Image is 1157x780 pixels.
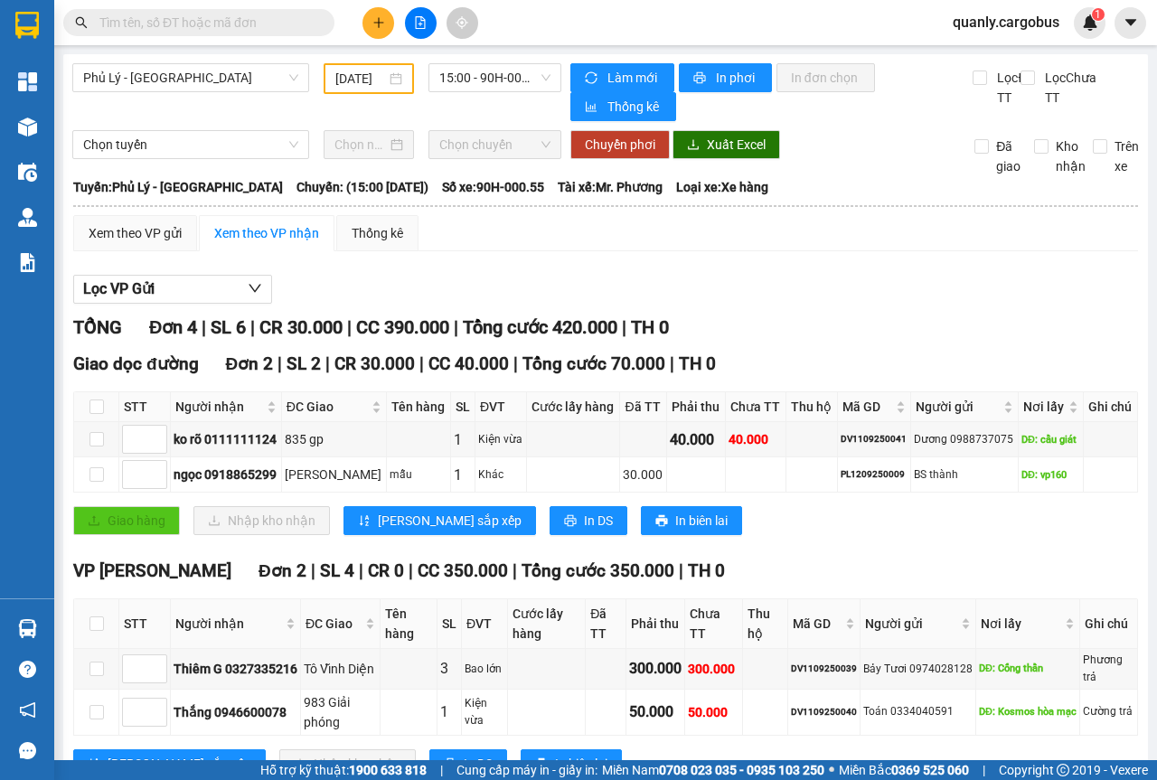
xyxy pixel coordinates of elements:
span: TH 0 [679,353,716,374]
td: DV1109250039 [788,649,861,690]
span: question-circle [19,661,36,678]
span: Đã giao [989,136,1028,176]
div: DĐ: cầu giát [1021,432,1080,447]
span: | [670,353,674,374]
span: Đơn 2 [226,353,274,374]
span: Kho nhận [1049,136,1093,176]
th: Phải thu [667,392,726,422]
th: Ghi chú [1080,599,1138,649]
span: Nơi lấy [1023,397,1065,417]
button: sort-ascending[PERSON_NAME] sắp xếp [73,749,266,778]
div: Cường trả [1083,703,1134,720]
div: PL1209250009 [841,467,908,482]
th: Đã TT [620,392,667,422]
div: 983 Giải phóng [304,692,377,732]
div: Xem theo VP nhận [214,223,319,243]
span: printer [693,71,709,86]
span: Miền Nam [602,760,824,780]
span: ĐC Giao [287,397,368,417]
span: In biên lai [675,511,728,531]
div: Dương 0988737075 [914,431,1015,448]
span: TH 0 [631,316,669,338]
th: SL [451,392,475,422]
span: | [622,316,626,338]
button: downloadXuất Excel [673,130,780,159]
sup: 1 [1092,8,1105,21]
div: 30.000 [623,465,663,484]
img: warehouse-icon [18,117,37,136]
span: [PERSON_NAME] sắp xếp [378,511,522,531]
span: Người nhận [175,614,282,634]
div: 300.000 [688,659,739,679]
span: 1 [1095,8,1101,21]
span: In DS [584,511,613,531]
span: caret-down [1123,14,1139,31]
th: Tên hàng [381,599,437,649]
span: sort-ascending [358,514,371,529]
strong: 0708 023 035 - 0935 103 250 [659,763,824,777]
span: | [983,760,985,780]
span: | [202,316,206,338]
span: Hỗ trợ kỹ thuật: [260,760,427,780]
span: CC 390.000 [356,316,449,338]
div: 50.000 [629,700,682,723]
button: printerIn biên lai [521,749,622,778]
span: Tài xế: Mr. Phương [558,177,663,197]
div: Thắng 0946600078 [174,702,297,722]
div: DĐ: Cống thần [979,661,1077,676]
span: search [75,16,88,29]
span: | [513,560,517,581]
div: 1 [454,464,472,486]
div: Thiêm G 0327335216 [174,659,297,679]
span: Phủ Lý - Hà Nội [83,64,298,91]
th: Cước lấy hàng [508,599,586,649]
th: Ghi chú [1084,392,1138,422]
button: printerIn biên lai [641,506,742,535]
button: sort-ascending[PERSON_NAME] sắp xếp [343,506,536,535]
span: Tổng cước 420.000 [463,316,617,338]
span: | [440,760,443,780]
div: DĐ: Kosmos hòa mạc [979,704,1077,719]
span: Miền Bắc [839,760,969,780]
th: Thu hộ [786,392,838,422]
span: TH 0 [688,560,725,581]
img: warehouse-icon [18,208,37,227]
span: Trên xe [1107,136,1146,176]
div: 1 [440,700,458,723]
button: caret-down [1115,7,1146,39]
strong: 0369 525 060 [891,763,969,777]
div: Bao lớn [465,661,504,678]
span: TỔNG [73,316,122,338]
span: CC 40.000 [428,353,509,374]
span: down [248,281,262,296]
div: 3 [440,657,458,680]
div: DĐ: vp160 [1021,467,1080,483]
span: CR 0 [368,560,404,581]
img: icon-new-feature [1082,14,1098,31]
div: ngọc 0918865299 [174,465,278,484]
span: Tổng cước 70.000 [522,353,665,374]
span: printer [535,757,548,772]
span: CC 350.000 [418,560,508,581]
div: Xem theo VP gửi [89,223,182,243]
span: | [513,353,518,374]
span: notification [19,701,36,719]
div: [PERSON_NAME] [285,465,383,484]
span: Đơn 2 [259,560,306,581]
th: STT [119,392,171,422]
span: SL 6 [211,316,246,338]
button: file-add [405,7,437,39]
div: Khác [478,466,523,484]
span: plus [372,16,385,29]
button: Lọc VP Gửi [73,275,272,304]
span: | [325,353,330,374]
th: SL [437,599,462,649]
span: Cung cấp máy in - giấy in: [456,760,597,780]
div: DV1109250040 [791,705,857,719]
span: | [409,560,413,581]
span: message [19,742,36,759]
th: Thu hộ [743,599,788,649]
span: In DS [464,754,493,774]
span: Lọc Đã TT [990,68,1037,108]
span: Chọn tuyến [83,131,298,158]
